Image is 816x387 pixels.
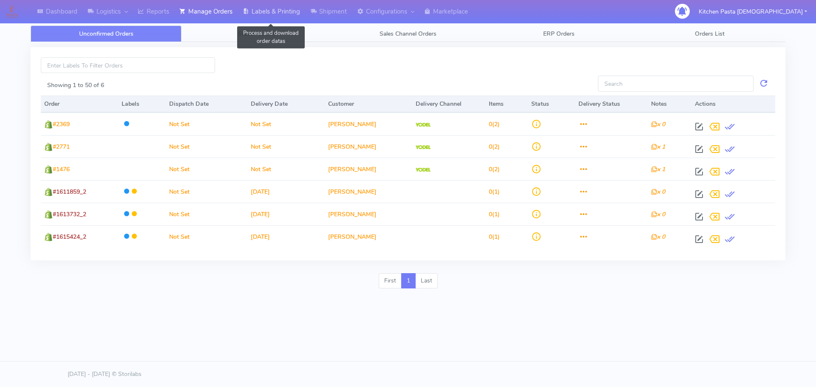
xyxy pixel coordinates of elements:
[166,113,247,135] td: Not Set
[166,225,247,248] td: Not Set
[691,96,775,113] th: Actions
[325,135,412,158] td: [PERSON_NAME]
[247,225,325,248] td: [DATE]
[489,233,492,241] span: 0
[489,165,492,173] span: 0
[598,76,754,91] input: Search
[247,180,325,203] td: [DATE]
[489,143,492,151] span: 0
[648,96,691,113] th: Notes
[489,120,500,128] span: (2)
[489,188,500,196] span: (1)
[489,143,500,151] span: (2)
[489,210,492,218] span: 0
[325,158,412,180] td: [PERSON_NAME]
[79,30,133,38] span: Unconfirmed Orders
[489,188,492,196] span: 0
[489,233,500,241] span: (1)
[692,3,813,20] button: Kitchen Pasta [DEMOGRAPHIC_DATA]
[247,113,325,135] td: Not Set
[651,120,665,128] i: x 0
[489,120,492,128] span: 0
[651,233,665,241] i: x 0
[543,30,575,38] span: ERP Orders
[53,143,70,151] span: #2771
[651,143,665,151] i: x 1
[166,180,247,203] td: Not Set
[325,203,412,225] td: [PERSON_NAME]
[166,203,247,225] td: Not Set
[651,210,665,218] i: x 0
[325,113,412,135] td: [PERSON_NAME]
[31,25,785,42] ul: Tabs
[53,165,70,173] span: #1476
[247,96,325,113] th: Delivery Date
[53,120,70,128] span: #2369
[489,210,500,218] span: (1)
[325,180,412,203] td: [PERSON_NAME]
[53,188,86,196] span: #1611859_2
[325,96,412,113] th: Customer
[118,96,165,113] th: Labels
[651,165,665,173] i: x 1
[247,203,325,225] td: [DATE]
[416,123,431,127] img: Yodel
[489,165,500,173] span: (2)
[53,210,86,218] span: #1613732_2
[247,158,325,180] td: Not Set
[238,30,276,38] span: Search Orders
[401,273,416,288] a: 1
[528,96,575,113] th: Status
[166,158,247,180] td: Not Set
[651,188,665,196] i: x 0
[53,233,86,241] span: #1615424_2
[247,135,325,158] td: Not Set
[41,57,215,73] input: Enter Labels To Filter Orders
[47,81,104,90] label: Showing 1 to 50 of 6
[325,225,412,248] td: [PERSON_NAME]
[695,30,725,38] span: Orders List
[166,96,247,113] th: Dispatch Date
[380,30,436,38] span: Sales Channel Orders
[41,96,118,113] th: Order
[166,135,247,158] td: Not Set
[416,145,431,150] img: Yodel
[416,168,431,172] img: Yodel
[485,96,528,113] th: Items
[412,96,485,113] th: Delivery Channel
[575,96,648,113] th: Delivery Status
